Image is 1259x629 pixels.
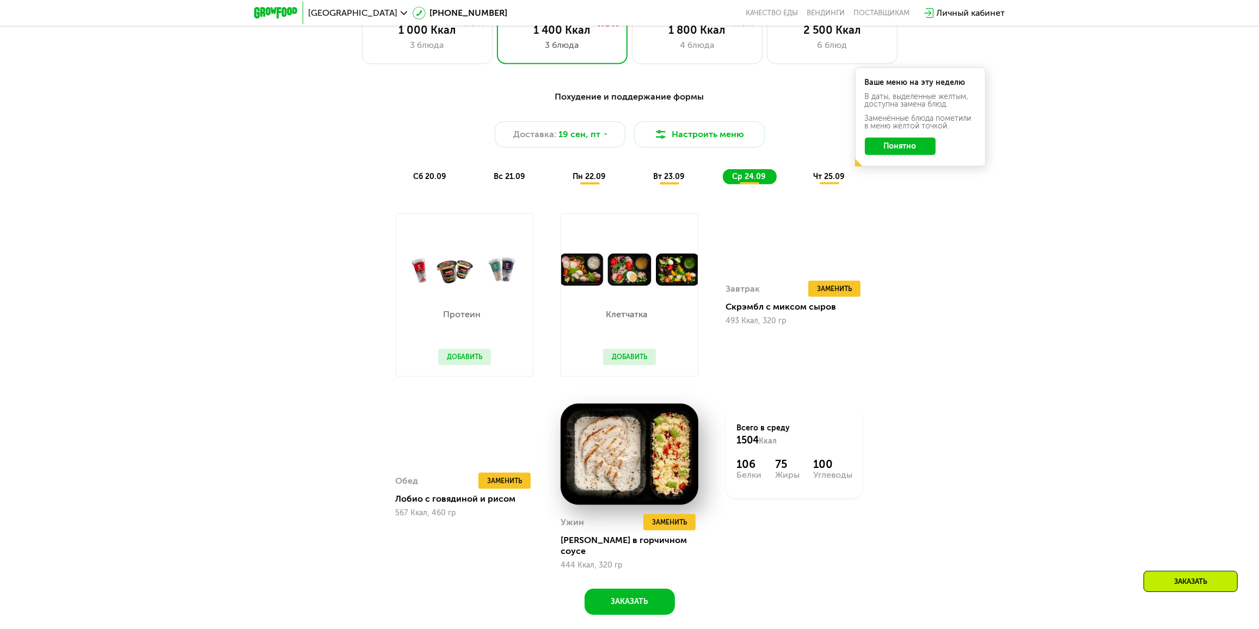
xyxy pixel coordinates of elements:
button: Понятно [865,138,936,155]
div: 6 блюд [778,39,886,52]
button: Заказать [585,589,675,615]
div: Обед [396,520,419,536]
span: 1504 [736,434,759,446]
div: 75 [775,458,800,471]
div: Похудение и поддержание формы [308,90,952,104]
span: [GEOGRAPHIC_DATA] [309,9,398,17]
div: 567 Ккал, 460 гр [396,556,533,564]
div: 3 блюда [508,39,616,52]
span: сб 20.09 [414,172,446,181]
span: пн 22.09 [573,172,606,181]
div: Белки [736,471,761,479]
div: поставщикам [854,9,910,17]
span: Заменить [817,331,852,342]
button: Добавить [438,349,491,365]
div: В даты, выделенные желтым, доступна замена блюд. [865,93,976,108]
div: [PERSON_NAME] в горчичном соусе [561,535,707,557]
span: ср 24.09 [733,172,766,181]
span: Заменить [487,522,522,533]
button: Заменить [478,520,531,536]
span: Заменить [652,517,687,528]
button: Заменить [808,328,861,344]
div: Ваше меню на эту неделю [865,79,976,87]
div: Заказать [1144,571,1238,592]
button: Настроить меню [634,121,765,147]
p: Протеин [438,310,486,319]
button: Добавить [603,349,656,365]
span: вс 21.09 [494,172,525,181]
div: 444 Ккал, 320 гр [561,561,698,570]
a: Вендинги [807,9,845,17]
div: Завтрак [726,328,760,344]
div: 2 500 Ккал [778,23,886,36]
a: [PHONE_NUMBER] [413,7,508,20]
p: Клетчатка [603,310,650,319]
span: 19 сен, пт [558,128,600,141]
div: 1 400 Ккал [508,23,616,36]
a: Качество еды [746,9,799,17]
div: 1 800 Ккал [643,23,751,36]
div: 3 блюда [373,39,481,52]
span: Ккал [759,436,777,446]
div: Углеводы [813,471,852,479]
button: Заменить [643,514,696,531]
div: Всего в среду [736,423,852,447]
div: 1 000 Ккал [373,23,481,36]
div: 106 [736,458,761,471]
div: 493 Ккал, 320 гр [726,364,863,373]
div: 4 блюда [643,39,751,52]
span: вт 23.09 [654,172,685,181]
div: Личный кабинет [937,7,1005,20]
span: Доставка: [513,128,556,141]
div: Жиры [775,471,800,479]
div: Ужин [561,514,584,531]
div: Лобио с говядиной и рисом [396,540,542,551]
span: чт 25.09 [814,172,845,181]
div: 100 [813,458,852,471]
div: Скрэмбл с миксом сыров [726,349,872,360]
div: Заменённые блюда пометили в меню жёлтой точкой. [865,115,976,130]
